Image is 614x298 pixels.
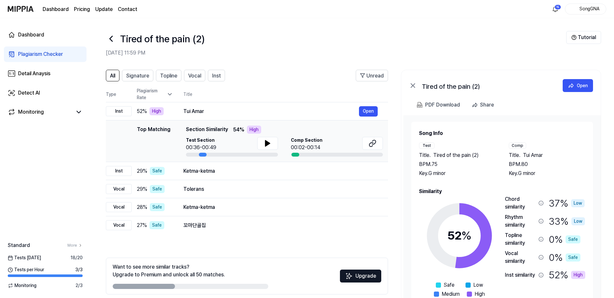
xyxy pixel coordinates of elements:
[122,70,153,81] button: Signature
[356,70,388,81] button: Unread
[549,250,580,265] div: 0 %
[523,151,543,159] span: Tui Amar
[137,221,147,229] span: 27 %
[419,151,431,159] span: Title .
[150,167,165,175] div: Safe
[340,270,381,283] button: Upgrade
[149,107,164,115] div: High
[4,46,87,62] a: Plagiarism Checker
[106,87,132,102] th: Type
[126,72,149,80] span: Signature
[106,202,132,212] div: Vocal
[566,235,580,243] div: Safe
[149,221,164,229] div: Safe
[433,151,479,159] span: Tired of the pain (2)
[475,290,485,298] span: High
[137,203,147,211] span: 28 %
[150,203,165,211] div: Safe
[95,5,113,13] a: Update
[186,137,216,144] span: Test Section
[551,5,559,13] img: 알림
[366,72,384,80] span: Unread
[469,98,499,111] button: Share
[43,5,69,13] a: Dashboard
[425,101,460,109] div: PDF Download
[419,129,585,137] h2: Song Info
[183,108,359,115] div: Tui Amar
[160,72,177,80] span: Topline
[340,275,381,281] a: SparklesUpgrade
[4,66,87,81] a: Detail Anaysis
[505,271,536,279] div: Inst similarity
[345,272,353,280] img: Sparkles
[8,254,41,261] span: Tests [DATE]
[473,281,483,289] span: Low
[571,199,585,207] div: Low
[8,266,44,273] span: Tests per Hour
[8,108,72,116] a: Monitoring
[18,31,44,39] div: Dashboard
[415,98,461,111] button: PDF Download
[183,87,388,102] th: Title
[183,221,378,229] div: 꼬마단골집
[549,213,585,229] div: 33 %
[188,72,201,80] span: Vocal
[419,160,496,168] div: BPM. 75
[186,126,228,134] span: Section Similarity
[566,253,580,262] div: Safe
[106,220,132,230] div: Vocal
[106,106,132,116] div: Inst
[208,70,225,81] button: Inst
[505,195,536,211] div: Chord similarity
[555,5,561,10] div: 15
[106,70,119,81] button: All
[75,266,83,273] span: 3 / 3
[567,3,575,15] img: profile
[563,79,593,92] button: Open
[577,82,588,89] div: Open
[120,32,205,46] h1: Tired of the pain (2)
[505,213,536,229] div: Rhythm similarity
[447,227,472,244] div: 52
[549,195,585,211] div: 37 %
[18,50,63,58] div: Plagiarism Checker
[480,101,494,109] div: Share
[70,254,83,261] span: 18 / 20
[18,70,50,77] div: Detail Anaysis
[505,231,536,247] div: Topline similarity
[565,4,606,15] button: profileSongGNA
[113,263,225,279] div: Want to see more similar tracks? Upgrade to Premium and unlock all 50 matches.
[509,170,586,177] div: Key. G minor
[137,87,173,101] div: Plagiarism Rate
[566,31,601,44] button: Tutorial
[212,72,221,80] span: Inst
[156,70,181,81] button: Topline
[110,72,115,80] span: All
[118,5,137,13] a: Contact
[150,185,165,193] div: Safe
[106,166,132,176] div: Inst
[137,126,170,157] div: Top Matching
[186,144,216,151] div: 00:36-00:49
[419,142,435,149] div: Test
[549,268,585,282] div: 52 %
[137,185,147,193] span: 29 %
[183,203,378,211] div: Ketma-ketma
[4,27,87,43] a: Dashboard
[106,184,132,194] div: Vocal
[8,241,30,249] span: Standard
[67,242,83,248] a: More
[549,231,580,247] div: 0 %
[137,167,147,175] span: 29 %
[184,70,205,81] button: Vocal
[509,160,586,168] div: BPM. 80
[4,85,87,101] a: Detect AI
[509,151,520,159] span: Title .
[577,5,602,12] div: SongGNA
[461,229,472,242] span: %
[74,5,90,13] button: Pricing
[359,106,378,117] a: Open
[419,188,585,195] h2: Similarity
[233,126,244,134] span: 54 %
[571,35,577,40] img: Help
